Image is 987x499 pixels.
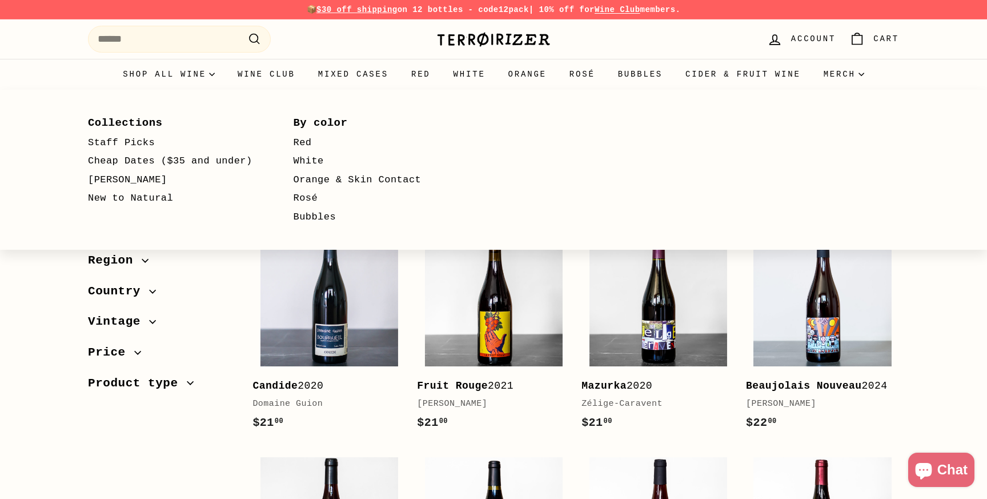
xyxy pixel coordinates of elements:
[746,416,777,429] span: $22
[768,417,776,425] sup: 00
[88,113,260,133] a: Collections
[88,371,234,402] button: Product type
[316,5,398,14] span: $30 off shipping
[88,134,260,153] a: Staff Picks
[88,171,260,190] a: [PERSON_NAME]
[746,378,888,394] div: 2024
[842,22,906,56] a: Cart
[417,416,448,429] span: $21
[746,397,888,411] div: [PERSON_NAME]
[581,380,627,392] b: Mazurka
[252,397,394,411] div: Domaine Guion
[111,59,226,90] summary: Shop all wine
[746,221,899,444] a: Beaujolais Nouveau2024[PERSON_NAME]
[88,340,234,371] button: Price
[252,380,298,392] b: Candide
[873,33,899,45] span: Cart
[791,33,836,45] span: Account
[499,5,529,14] strong: 12pack
[674,59,812,90] a: Cider & Fruit Wine
[88,279,234,310] button: Country
[439,417,448,425] sup: 00
[760,22,842,56] a: Account
[595,5,640,14] a: Wine Club
[417,221,570,444] a: Fruit Rouge2021[PERSON_NAME]
[307,59,400,90] a: Mixed Cases
[812,59,876,90] summary: Merch
[607,59,674,90] a: Bubbles
[581,221,735,444] a: Mazurka2020Zélige-Caravent
[88,374,187,393] span: Product type
[65,59,922,90] div: Primary
[905,453,978,490] inbox-online-store-chat: Shopify online store chat
[275,417,283,425] sup: 00
[88,3,899,16] p: 📦 on 12 bottles - code | 10% off for members.
[417,397,559,411] div: [PERSON_NAME]
[252,416,283,429] span: $21
[88,312,149,332] span: Vintage
[252,378,394,394] div: 2020
[558,59,607,90] a: Rosé
[88,152,260,171] a: Cheap Dates ($35 and under)
[88,309,234,340] button: Vintage
[417,380,488,392] b: Fruit Rouge
[497,59,558,90] a: Orange
[252,221,406,444] a: Candide2020Domaine Guion
[581,378,723,394] div: 2020
[88,189,260,208] a: New to Natural
[88,251,142,270] span: Region
[746,380,862,392] b: Beaujolais Nouveau
[226,59,307,90] a: Wine Club
[581,416,612,429] span: $21
[400,59,442,90] a: Red
[294,134,466,153] a: Red
[417,378,559,394] div: 2021
[294,113,466,133] a: By color
[604,417,612,425] sup: 00
[88,282,149,301] span: Country
[294,189,466,208] a: Rosé
[88,343,134,362] span: Price
[581,397,723,411] div: Zélige-Caravent
[88,248,234,279] button: Region
[294,152,466,171] a: White
[294,171,466,190] a: Orange & Skin Contact
[442,59,497,90] a: White
[294,208,466,227] a: Bubbles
